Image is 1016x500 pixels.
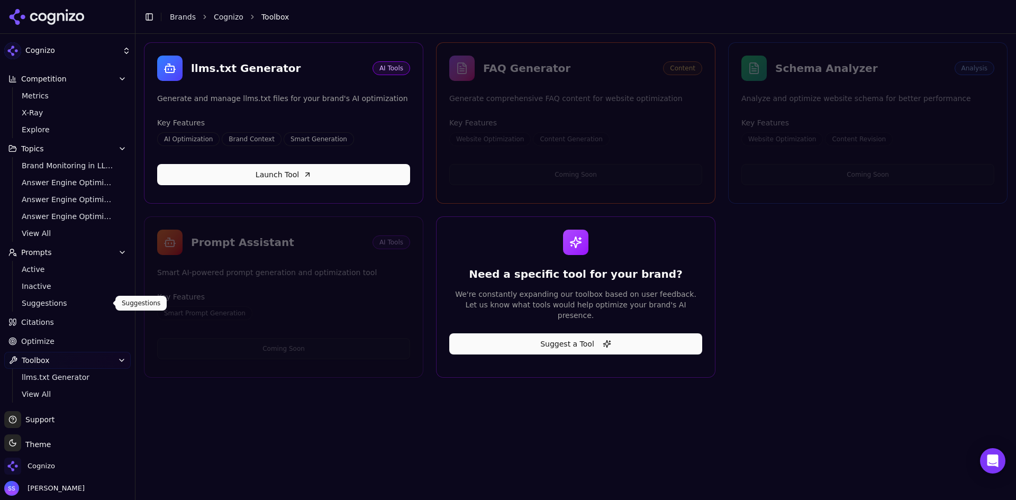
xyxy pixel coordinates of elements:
[825,132,893,146] span: Content Revision
[28,461,55,471] span: Cognizo
[17,279,118,294] a: Inactive
[17,158,118,173] a: Brand Monitoring in LLMs
[4,481,85,496] button: Open user button
[21,317,54,328] span: Citations
[373,61,410,75] span: AI Tools
[449,267,702,281] div: Need a specific tool for your brand?
[284,132,354,146] span: Smart Generation
[25,46,118,56] span: Cognizo
[775,61,946,76] div: Schema Analyzer
[222,132,282,146] span: Brand Context
[17,122,118,137] a: Explore
[17,262,118,277] a: Active
[21,440,51,449] span: Theme
[17,88,118,103] a: Metrics
[483,61,655,76] div: FAQ Generator
[22,355,50,366] span: Toolbox
[22,177,114,188] span: Answer Engine Optimization Platforms
[17,226,118,241] a: View All
[4,458,55,475] button: Open organization switcher
[533,132,609,146] span: Content Generation
[22,124,114,135] span: Explore
[449,93,702,105] div: Generate comprehensive FAQ content for website optimization
[191,235,364,250] div: Prompt Assistant
[21,336,55,347] span: Optimize
[17,387,118,402] a: View All
[22,160,114,171] span: Brand Monitoring in LLMs
[373,235,410,249] span: AI Tools
[663,61,702,75] span: Content
[741,93,994,105] div: Analyze and optimize website schema for better performance
[191,61,364,76] div: llms.txt Generator
[4,458,21,475] img: Cognizo
[157,117,410,128] h4: Key Features
[157,306,252,320] span: Smart Prompt Generation
[17,192,118,207] a: Answer Engine Optimization (AEO)
[261,12,289,22] span: Toolbox
[741,117,994,128] h4: Key Features
[157,292,410,302] h4: Key Features
[22,389,114,399] span: View All
[17,370,118,385] a: llms.txt Generator
[21,143,44,154] span: Topics
[21,414,55,425] span: Support
[449,117,702,128] h4: Key Features
[4,244,131,261] button: Prompts
[955,61,994,75] span: Analysis
[4,314,131,331] a: Citations
[22,90,114,101] span: Metrics
[449,333,702,354] button: Suggest a Tool
[4,140,131,157] button: Topics
[170,13,196,21] a: Brands
[22,298,114,308] span: Suggestions
[170,12,986,22] nav: breadcrumb
[980,448,1005,474] div: Open Intercom Messenger
[17,105,118,120] a: X-Ray
[22,372,114,383] span: llms.txt Generator
[22,194,114,205] span: Answer Engine Optimization (AEO)
[17,209,118,224] a: Answer Engine Optimization (AEO) Platforms
[4,352,131,369] button: Toolbox
[22,107,114,118] span: X-Ray
[157,267,410,279] div: Smart AI-powered prompt generation and optimization tool
[4,70,131,87] button: Competition
[214,12,243,22] a: Cognizo
[21,74,67,84] span: Competition
[157,93,410,105] div: Generate and manage llms.txt files for your brand's AI optimization
[4,333,131,350] a: Optimize
[22,228,114,239] span: View All
[4,481,19,496] img: Salih Sağdilek
[122,299,160,307] p: Suggestions
[21,247,52,258] span: Prompts
[22,264,114,275] span: Active
[22,281,114,292] span: Inactive
[22,211,114,222] span: Answer Engine Optimization (AEO) Platforms
[449,289,702,321] div: We're constantly expanding our toolbox based on user feedback. Let us know what tools would help ...
[741,132,823,146] span: Website Optimization
[17,296,118,311] a: Suggestions
[23,484,85,493] span: [PERSON_NAME]
[17,175,118,190] a: Answer Engine Optimization Platforms
[157,164,410,185] a: Launch Tool
[4,42,21,59] img: Cognizo
[449,132,531,146] span: Website Optimization
[157,132,220,146] span: AI Optimization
